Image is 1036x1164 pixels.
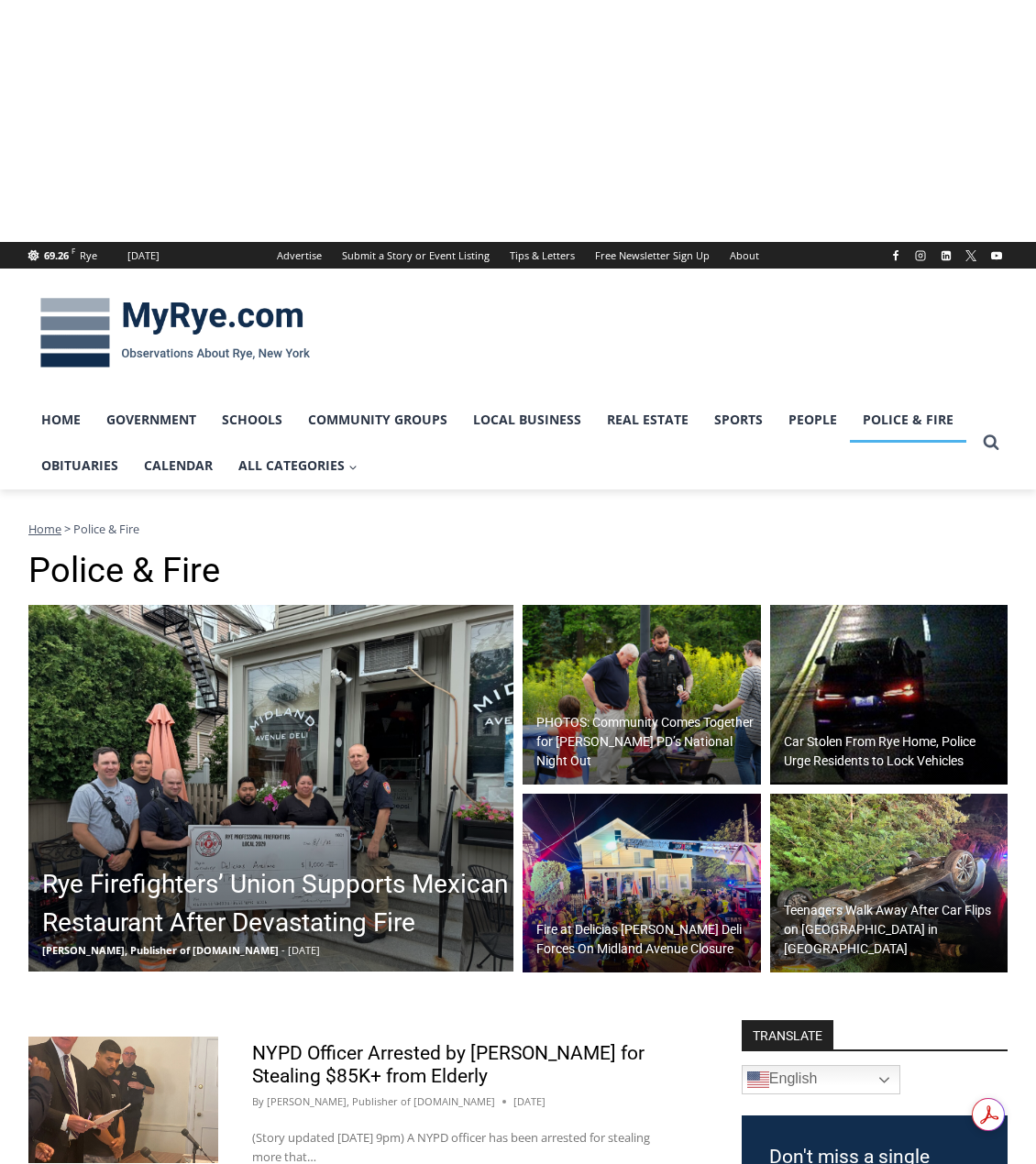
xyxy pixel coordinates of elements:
[252,1093,264,1110] span: By
[28,397,94,443] a: Home
[523,794,761,973] a: Fire at Delicias [PERSON_NAME] Deli Forces On Midland Avenue Closure
[252,1042,645,1087] a: NYPD Officer Arrested by [PERSON_NAME] for Stealing $85K+ from Elderly
[850,397,966,443] a: Police & Fire
[523,605,761,785] img: (PHOTO: Rye PD held its third annual National Night Out on August 5, 2025 at Rye Recreation. Publ...
[513,1093,546,1110] time: [DATE]
[885,245,907,267] a: Facebook
[238,456,358,476] span: All Categories
[28,605,513,972] a: Rye Firefighters’ Union Supports Mexican Restaurant After Devastating Fire [PERSON_NAME], Publish...
[42,943,279,957] span: [PERSON_NAME], Publisher of [DOMAIN_NAME]
[975,426,1008,459] button: View Search Form
[720,242,769,269] a: About
[500,242,585,269] a: Tips & Letters
[770,794,1008,973] a: Teenagers Walk Away After Car Flips on [GEOGRAPHIC_DATA] in [GEOGRAPHIC_DATA]
[536,713,756,771] h2: PHOTOS: Community Comes Together for [PERSON_NAME] PD’s National Night Out
[770,605,1008,785] img: (PHOTO: This BMW was stolen from a Rye home on Heritage Lane off Forest Avenue in the early hours...
[44,248,69,262] span: 69.26
[28,285,322,380] img: MyRye.com
[332,242,500,269] a: Submit a Story or Event Listing
[28,550,1008,592] h1: Police & Fire
[747,1069,769,1091] img: en
[28,1037,218,1163] img: (PHOTO: NYPD officer Yeison Rodriguez-Acosta (standing at the right side of the table), 27, was a...
[742,1065,900,1094] a: English
[585,242,720,269] a: Free Newsletter Sign Up
[28,397,975,489] nav: Primary Navigation
[742,1020,833,1049] strong: TRANSLATE
[80,247,97,264] div: Rye
[131,443,226,489] a: Calendar
[127,247,160,264] div: [DATE]
[909,245,931,267] a: Instagram
[64,521,71,537] span: >
[288,943,320,957] span: [DATE]
[935,245,957,267] a: Linkedin
[267,1094,495,1108] a: [PERSON_NAME], Publisher of [DOMAIN_NAME]
[594,397,701,443] a: Real Estate
[523,794,761,973] img: (PHOTO: A fire at Delicias Arellano deli on Midland Avenue on July 28, 2025 will cause the establ...
[226,443,370,489] a: All Categories
[784,732,1004,771] h2: Car Stolen From Rye Home, Police Urge Residents to Lock Vehicles
[28,520,1008,538] nav: Breadcrumbs
[42,865,509,942] h2: Rye Firefighters’ Union Supports Mexican Restaurant After Devastating Fire
[701,397,776,443] a: Sports
[770,605,1008,785] a: Car Stolen From Rye Home, Police Urge Residents to Lock Vehicles
[784,901,1004,959] h2: Teenagers Walk Away After Car Flips on [GEOGRAPHIC_DATA] in [GEOGRAPHIC_DATA]
[28,605,513,972] img: (PHOTO: The Local 2029 firefighters union presented a $1,000 check from its emergency fund to Del...
[770,794,1008,973] img: (PHOTO: An 18 year old was driving this Audi sedan when the car flipped off the Boston Post Road ...
[986,245,1008,267] a: YouTube
[281,943,285,957] span: -
[73,521,139,537] span: Police & Fire
[94,397,209,443] a: Government
[209,397,295,443] a: Schools
[72,246,75,256] span: F
[523,605,761,785] a: PHOTOS: Community Comes Together for [PERSON_NAME] PD’s National Night Out
[295,397,460,443] a: Community Groups
[28,521,61,537] a: Home
[460,397,594,443] a: Local Business
[28,443,131,489] a: Obituaries
[267,242,769,269] nav: Secondary Navigation
[776,397,850,443] a: People
[536,920,756,959] h2: Fire at Delicias [PERSON_NAME] Deli Forces On Midland Avenue Closure
[960,245,982,267] a: X
[267,242,332,269] a: Advertise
